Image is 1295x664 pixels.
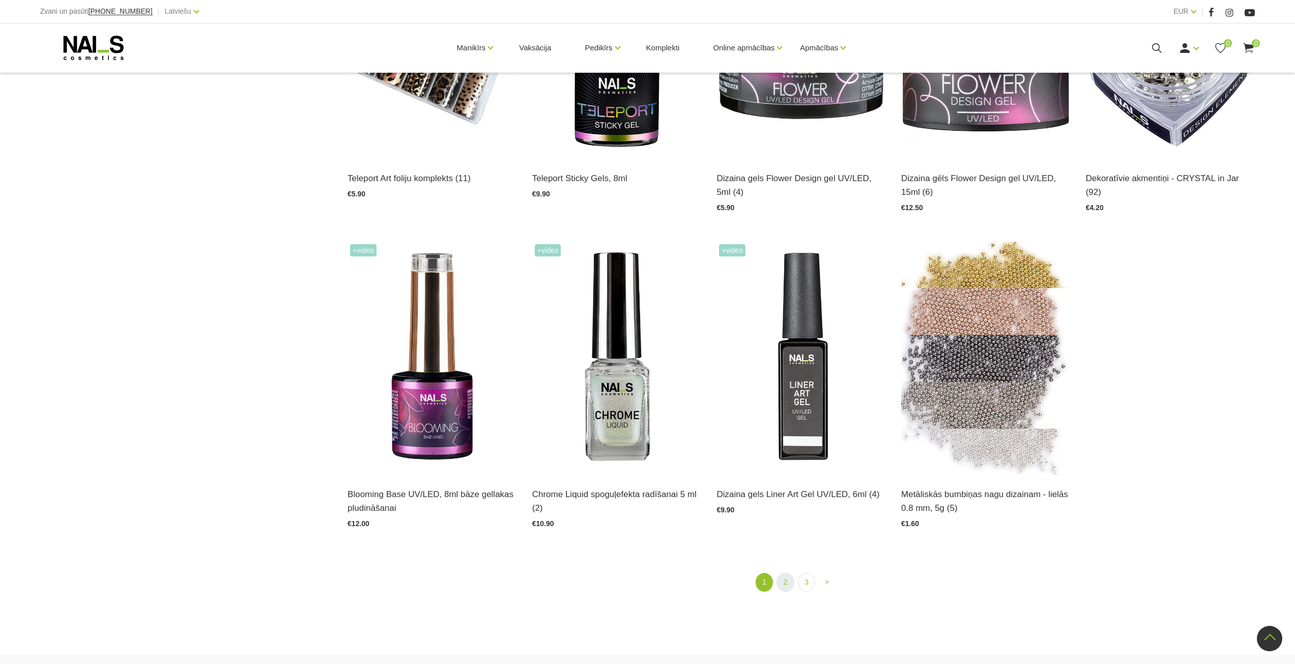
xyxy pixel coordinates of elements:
[819,573,835,591] a: Next
[1173,5,1189,17] a: EUR
[348,573,1255,592] nav: catalog-product-list
[1086,204,1104,212] span: €4.20
[511,23,559,72] a: Vaksācija
[716,506,734,514] span: €9.90
[348,242,517,474] img: Blooming Base UV/LED - caurspīdīga bāze, kas paredzēta pludināšanas dizaina izveidei, aktuālajiem...
[901,171,1071,199] a: Dizaina gēls Flower Design gel UV/LED, 15ml (6)
[348,190,365,198] span: €5.90
[716,204,734,212] span: €5.90
[348,171,517,185] a: Teleport Art foliju komplekts (11)
[716,171,886,199] a: Dizaina gels Flower Design gel UV/LED, 5ml (4)
[825,577,829,586] span: »
[1242,42,1255,54] a: 0
[901,242,1071,474] img: Metāliskās bumbiņas akmentiņu, pērlīšu dizainam. Pieejami 5 toņi - balts, sudrabs, zelts, rozā ze...
[40,5,153,18] div: Zvani un pasūti
[89,7,153,15] span: [PHONE_NUMBER]
[713,27,774,68] a: Online apmācības
[1201,5,1203,18] span: |
[348,487,517,515] a: Blooming Base UV/LED, 8ml bāze gellakas pludināšanai
[585,27,612,68] a: Pedikīrs
[1214,42,1227,54] a: 0
[1252,39,1260,47] span: 0
[719,244,745,256] span: +Video
[901,519,919,528] span: €1.60
[532,190,550,198] span: €9.90
[1224,39,1232,47] span: 0
[716,487,886,501] a: Dizaina gels Liner Art Gel UV/LED, 6ml (4)
[532,519,554,528] span: €10.90
[348,519,369,528] span: €12.00
[532,487,702,515] a: Chrome Liquid spoguļefekta radīšanai 5 ml (2)
[532,171,702,185] a: Teleport Sticky Gels, 8ml
[638,23,688,72] a: Komplekti
[800,27,838,68] a: Apmācības
[901,204,923,212] span: €12.50
[1086,171,1255,199] a: Dekoratīvie akmentiņi - CRYSTAL in Jar (92)
[756,573,773,592] a: 1
[776,573,794,592] a: 2
[532,242,702,474] img: Dizaina produkts spilgtā spoguļa efekta radīšanai.LIETOŠANA: Pirms lietošanas nepieciešams sakrat...
[158,5,160,18] span: |
[535,244,561,256] span: +Video
[89,8,153,15] a: [PHONE_NUMBER]
[350,244,377,256] span: +Video
[716,242,886,474] img: Liner Art Gel - UV/LED dizaina gels smalku, vienmērīgu, pigmentētu līniju zīmēšanai.Lielisks palī...
[457,27,486,68] a: Manikīrs
[798,573,815,592] a: 3
[165,5,191,17] a: Latviešu
[901,487,1071,515] a: Metāliskās bumbiņas nagu dizainam - lielās 0.8 mm, 5g (5)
